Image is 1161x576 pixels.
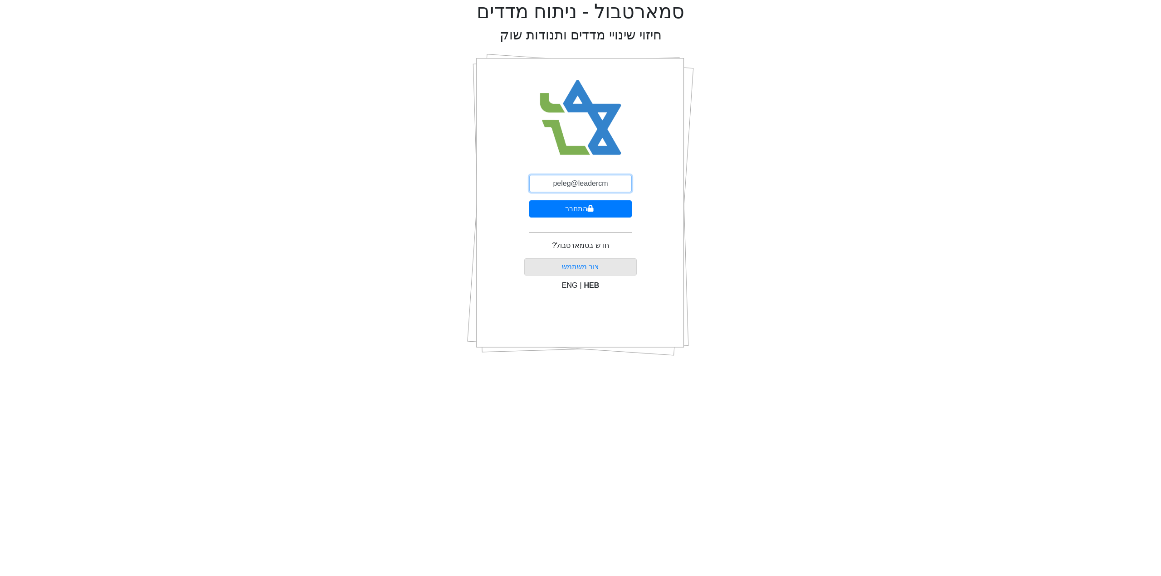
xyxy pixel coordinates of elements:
input: אימייל [529,175,632,192]
button: התחבר [529,200,632,218]
span: | [580,281,581,289]
h2: חיזוי שינויי מדדים ותנודות שוק [500,27,662,43]
button: צור משתמש [524,258,637,276]
p: חדש בסמארטבול? [552,240,609,251]
span: ENG [562,281,578,289]
span: HEB [584,281,600,289]
a: צור משתמש [562,263,599,271]
img: Smart Bull [532,68,630,168]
